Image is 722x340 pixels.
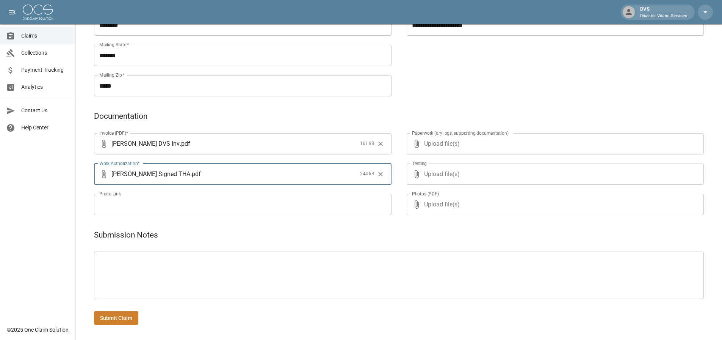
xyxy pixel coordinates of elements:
span: 244 kB [360,170,374,178]
button: open drawer [5,5,20,20]
label: Mailing Zip [99,72,125,78]
p: Disaster Victim Services [640,13,687,19]
label: Work Authorization* [99,160,140,167]
span: [PERSON_NAME] DVS Inv [111,139,180,148]
span: Collections [21,49,69,57]
button: Clear [375,168,386,180]
span: Analytics [21,83,69,91]
span: Upload file(s) [424,133,684,154]
label: Photos (PDF) [412,190,439,197]
label: Testing [412,160,427,167]
img: ocs-logo-white-transparent.png [23,5,53,20]
span: . pdf [180,139,190,148]
span: Upload file(s) [424,164,684,185]
label: Invoice (PDF)* [99,130,128,136]
span: [PERSON_NAME] Signed THA [111,170,190,178]
button: Submit Claim [94,311,138,325]
span: 161 kB [360,140,374,148]
span: Help Center [21,124,69,132]
span: Contact Us [21,107,69,115]
span: Claims [21,32,69,40]
span: Payment Tracking [21,66,69,74]
span: . pdf [190,170,201,178]
div: DVS [637,5,690,19]
div: © 2025 One Claim Solution [7,326,69,334]
span: Upload file(s) [424,194,684,215]
button: Clear [375,138,386,150]
label: Mailing State [99,41,129,48]
label: Paperwork (dry logs, supporting documentation) [412,130,509,136]
label: Photo Link [99,190,121,197]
